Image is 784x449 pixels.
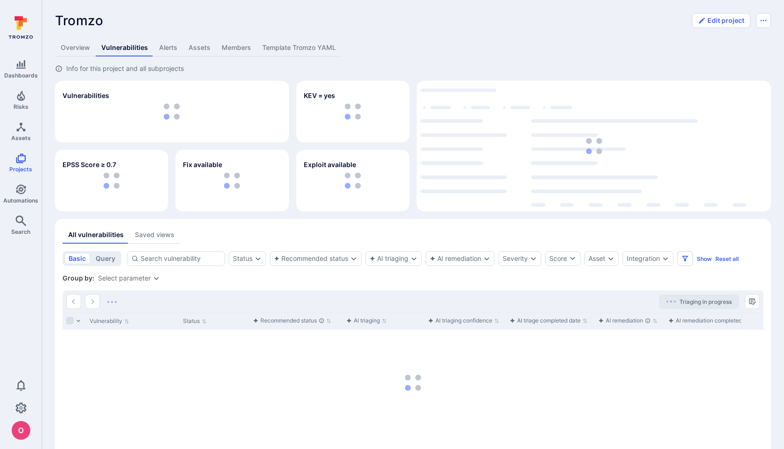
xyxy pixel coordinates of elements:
[666,301,676,302] img: Loading...
[91,253,119,264] button: query
[668,316,755,325] div: AI remediation completed date
[135,230,175,239] div: Saved views
[12,421,30,440] div: oleg malkov
[428,316,492,325] div: AI triaging confidence
[140,254,221,263] input: Search vulnerability
[11,228,30,235] span: Search
[346,316,380,325] div: AI triaging
[530,255,537,262] button: Expand dropdown
[14,103,28,110] span: Risks
[183,317,207,325] button: Sort by Status
[549,254,567,263] div: Score
[410,255,418,262] button: Expand dropdown
[692,13,750,28] button: Edit project
[66,64,184,73] span: Info for this project and all subprojects
[4,72,38,79] span: Dashboards
[90,317,129,325] button: Sort by Vulnerability
[107,301,117,303] img: Loading...
[98,274,160,282] div: grouping parameters
[3,197,38,204] span: Automations
[350,255,357,262] button: Expand dropdown
[12,421,30,440] img: ACg8ocJcCe-YbLxGm5tc0PuNRxmgP8aEm0RBXn6duO8aeMVK9zjHhw=s96-c
[503,255,528,262] button: Severity
[483,255,490,262] button: Expand dropdown
[662,255,669,262] button: Expand dropdown
[510,317,588,324] button: Sort by function(){return k.createElement(hN.A,{direction:"row",alignItems:"center",gap:4},k.crea...
[98,274,151,282] button: Select parameter
[346,317,387,324] button: Sort by function(){return k.createElement(hN.A,{direction:"row",alignItems:"center",gap:4},k.crea...
[677,251,693,266] button: Filters
[66,317,74,324] span: Select all rows
[68,230,124,239] div: All vulnerabilities
[627,255,660,262] button: Integration
[756,13,771,28] button: Options menu
[417,81,771,211] div: Top integrations by vulnerabilities
[679,298,732,305] span: Triaging in progress
[233,255,252,262] button: Status
[253,317,331,324] button: Sort by function(){return k.createElement(hN.A,{direction:"row",alignItems:"center",gap:4},k.crea...
[370,255,408,262] button: AI triaging
[66,294,81,309] button: Go to the previous page
[745,294,760,309] button: Manage columns
[428,317,499,324] button: Sort by function(){return k.createElement(hN.A,{direction:"row",alignItems:"center",gap:4},k.crea...
[63,274,94,283] span: Group by:
[9,166,32,173] span: Projects
[304,160,356,169] h2: Exploit available
[55,81,289,142] div: Vulnerabilities
[183,39,216,56] a: Assets
[63,160,116,169] h2: EPSS Score ≥ 0.7
[183,160,222,169] h2: Fix available
[510,316,581,325] div: AI triage completed date
[257,39,342,56] a: Template Tromzo YAML
[430,255,481,262] button: AI remediation
[254,255,262,262] button: Expand dropdown
[598,317,658,324] button: Sort by function(){return k.createElement(hN.A,{direction:"row",alignItems:"center",gap:4},k.crea...
[63,91,109,100] span: Vulnerabilities
[274,255,348,262] button: Recommended status
[715,255,739,262] button: Reset all
[55,39,96,56] a: Overview
[607,255,615,262] button: Expand dropdown
[55,13,104,28] span: Tromzo
[85,294,100,309] button: Go to the next page
[304,91,335,100] h2: KEV = yes
[153,274,160,282] button: Expand dropdown
[11,134,31,141] span: Assets
[154,39,183,56] a: Alerts
[588,255,605,262] button: Asset
[598,316,651,325] div: AI remediation
[420,84,767,208] div: loading spinner
[216,39,257,56] a: Members
[697,255,712,262] button: Show
[64,253,90,264] button: basic
[96,39,154,56] a: Vulnerabilities
[63,226,763,244] div: assets tabs
[253,316,324,325] div: Recommended status
[55,39,771,56] div: Project tabs
[668,317,762,324] button: Sort by function(){return k.createElement(hN.A,{direction:"row",alignItems:"center",gap:4},k.crea...
[586,138,602,154] img: Loading...
[545,251,581,266] button: Score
